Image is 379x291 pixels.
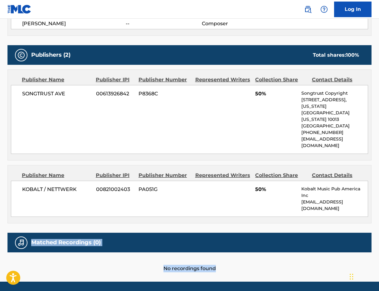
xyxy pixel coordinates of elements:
[22,172,91,179] div: Publisher Name
[318,3,330,16] div: Help
[312,76,364,83] div: Contact Details
[96,172,134,179] div: Publisher IPI
[301,186,368,199] p: Kobalt Music Pub America Inc
[350,267,353,286] div: Drag
[320,6,328,13] img: help
[346,52,359,58] span: 100 %
[301,129,368,136] p: [PHONE_NUMBER]
[195,76,251,83] div: Represented Writers
[126,20,202,27] span: --
[7,252,372,272] div: No recordings found
[301,97,368,103] p: [STREET_ADDRESS],
[96,186,134,193] span: 00821002403
[138,172,191,179] div: Publisher Number
[17,239,25,246] img: Matched Recordings
[96,76,134,83] div: Publisher IPI
[255,186,297,193] span: 50%
[195,172,251,179] div: Represented Writers
[301,199,368,212] p: [EMAIL_ADDRESS][DOMAIN_NAME]
[96,90,134,98] span: 00613926842
[31,51,70,59] h5: Publishers (2)
[301,103,368,123] p: [US_STATE][GEOGRAPHIC_DATA][US_STATE] 10013
[22,186,91,193] span: KOBALT / NETTWERK
[312,172,364,179] div: Contact Details
[202,20,271,27] span: Composer
[255,76,307,83] div: Collection Share
[138,186,190,193] span: PA051G
[22,90,91,98] span: SONGTRUST AVE
[348,261,379,291] iframe: Chat Widget
[255,90,297,98] span: 50%
[22,20,126,27] span: [PERSON_NAME]
[301,123,368,129] p: [GEOGRAPHIC_DATA]
[313,51,359,59] div: Total shares:
[138,76,191,83] div: Publisher Number
[31,239,101,246] h5: Matched Recordings (0)
[17,51,25,59] img: Publishers
[301,136,368,149] p: [EMAIL_ADDRESS][DOMAIN_NAME]
[302,3,314,16] a: Public Search
[138,90,190,98] span: P8368C
[7,5,32,14] img: MLC Logo
[22,76,91,83] div: Publisher Name
[304,6,312,13] img: search
[334,2,372,17] a: Log In
[301,90,368,97] p: Songtrust Copyright
[255,172,307,179] div: Collection Share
